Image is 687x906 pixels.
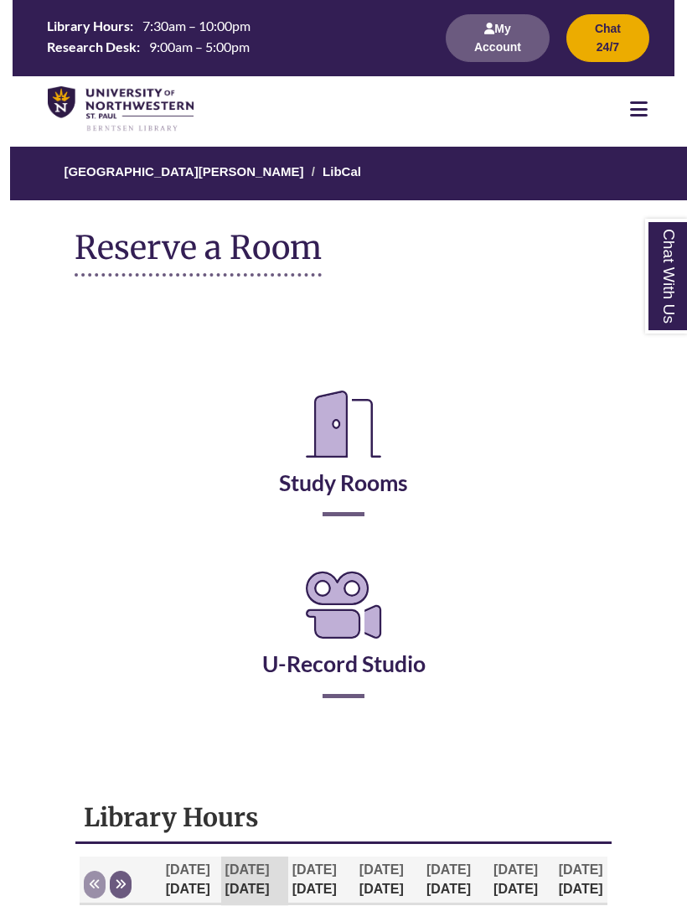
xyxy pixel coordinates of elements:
[142,18,251,34] span: 7:30am – 10:00pm
[355,857,422,904] th: [DATE]
[75,318,612,765] div: Reserve a Room
[446,39,550,54] a: My Account
[288,857,355,904] th: [DATE]
[110,871,132,898] button: Next week
[446,14,550,62] button: My Account
[84,871,106,898] button: Previous week
[40,37,142,55] th: Research Desk:
[426,862,471,877] span: [DATE]
[75,147,612,200] nav: Breadcrumb
[566,39,649,54] a: Chat 24/7
[40,17,426,60] a: Hours Today
[359,862,404,877] span: [DATE]
[75,230,322,277] h1: Reserve a Room
[493,862,538,877] span: [DATE]
[225,862,270,877] span: [DATE]
[559,862,603,877] span: [DATE]
[489,857,555,904] th: [DATE]
[279,427,408,496] a: Study Rooms
[323,164,361,179] a: LibCal
[555,857,607,904] th: [DATE]
[166,862,210,877] span: [DATE]
[64,164,303,179] a: [GEOGRAPHIC_DATA][PERSON_NAME]
[40,17,136,35] th: Library Hours:
[422,857,489,904] th: [DATE]
[149,39,250,54] span: 9:00am – 5:00pm
[292,862,337,877] span: [DATE]
[221,857,288,904] th: [DATE]
[40,17,426,58] table: Hours Today
[566,14,649,62] button: Chat 24/7
[162,857,221,904] th: [DATE]
[48,86,194,132] img: UNWSP Library Logo
[84,801,603,833] h1: Library Hours
[262,608,426,677] a: U-Record Studio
